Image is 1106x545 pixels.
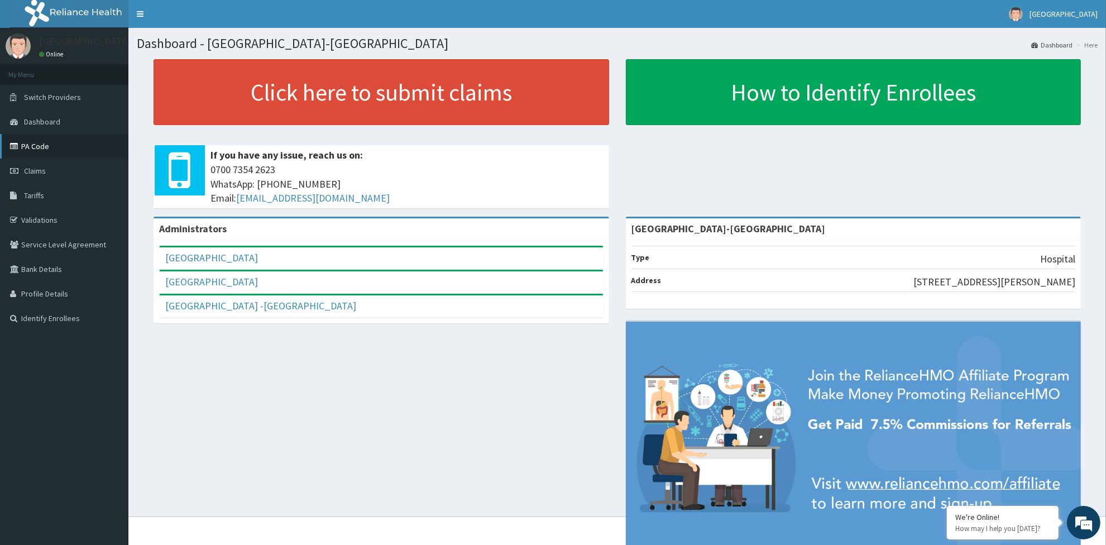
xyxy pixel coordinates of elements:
p: Hospital [1040,252,1075,266]
span: 0700 7354 2623 WhatsApp: [PHONE_NUMBER] Email: [210,162,604,205]
h1: Dashboard - [GEOGRAPHIC_DATA]-[GEOGRAPHIC_DATA] [137,36,1098,51]
b: If you have any issue, reach us on: [210,149,363,161]
span: Tariffs [24,190,44,200]
a: Click here to submit claims [154,59,609,125]
p: How may I help you today? [955,524,1050,533]
a: [GEOGRAPHIC_DATA] -[GEOGRAPHIC_DATA] [165,299,356,312]
span: [GEOGRAPHIC_DATA] [1030,9,1098,19]
a: Dashboard [1031,40,1073,50]
a: [EMAIL_ADDRESS][DOMAIN_NAME] [236,192,390,204]
span: Claims [24,166,46,176]
a: Online [39,50,66,58]
a: [GEOGRAPHIC_DATA] [165,251,258,264]
b: Administrators [159,222,227,235]
b: Address [631,275,662,285]
img: User Image [1009,7,1023,21]
strong: [GEOGRAPHIC_DATA]-[GEOGRAPHIC_DATA] [631,222,826,235]
p: [STREET_ADDRESS][PERSON_NAME] [913,275,1075,289]
li: Here [1074,40,1098,50]
div: We're Online! [955,512,1050,522]
a: How to Identify Enrollees [626,59,1081,125]
span: Dashboard [24,117,60,127]
b: Type [631,252,650,262]
a: [GEOGRAPHIC_DATA] [165,275,258,288]
p: [GEOGRAPHIC_DATA] [39,36,131,46]
img: User Image [6,34,31,59]
span: Switch Providers [24,92,81,102]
